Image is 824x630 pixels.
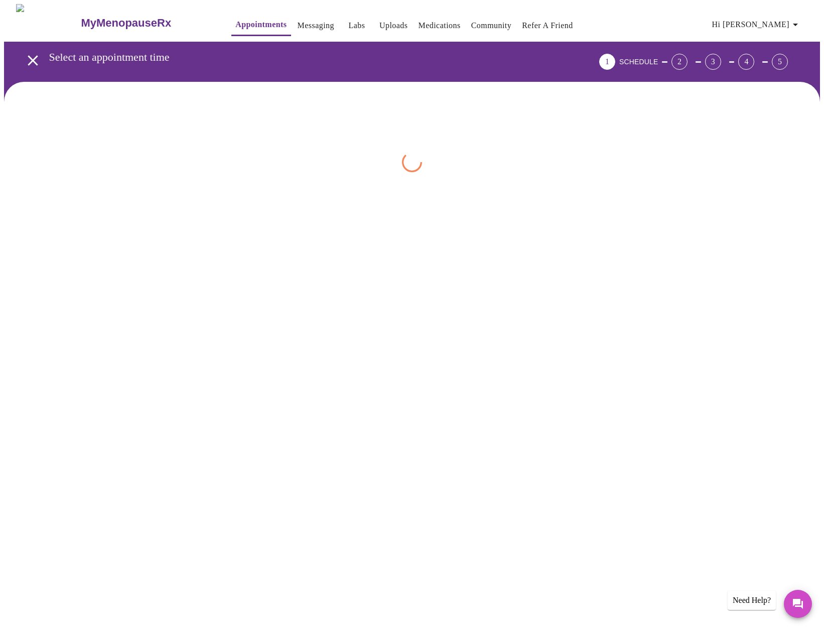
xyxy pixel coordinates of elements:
[80,6,211,41] a: MyMenopauseRx
[379,19,408,33] a: Uploads
[231,15,291,36] button: Appointments
[81,17,171,30] h3: MyMenopauseRx
[349,19,365,33] a: Labs
[708,15,805,35] button: Hi [PERSON_NAME]
[235,18,287,32] a: Appointments
[419,19,461,33] a: Medications
[728,591,776,610] div: Need Help?
[772,54,788,70] div: 5
[18,46,48,75] button: open drawer
[671,54,688,70] div: 2
[705,54,721,70] div: 3
[471,19,512,33] a: Community
[784,590,812,618] button: Messages
[49,51,543,64] h3: Select an appointment time
[619,58,658,66] span: SCHEDULE
[294,16,338,36] button: Messaging
[599,54,615,70] div: 1
[415,16,465,36] button: Medications
[738,54,754,70] div: 4
[375,16,412,36] button: Uploads
[298,19,334,33] a: Messaging
[467,16,516,36] button: Community
[341,16,373,36] button: Labs
[16,4,80,42] img: MyMenopauseRx Logo
[522,19,573,33] a: Refer a Friend
[518,16,577,36] button: Refer a Friend
[712,18,801,32] span: Hi [PERSON_NAME]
